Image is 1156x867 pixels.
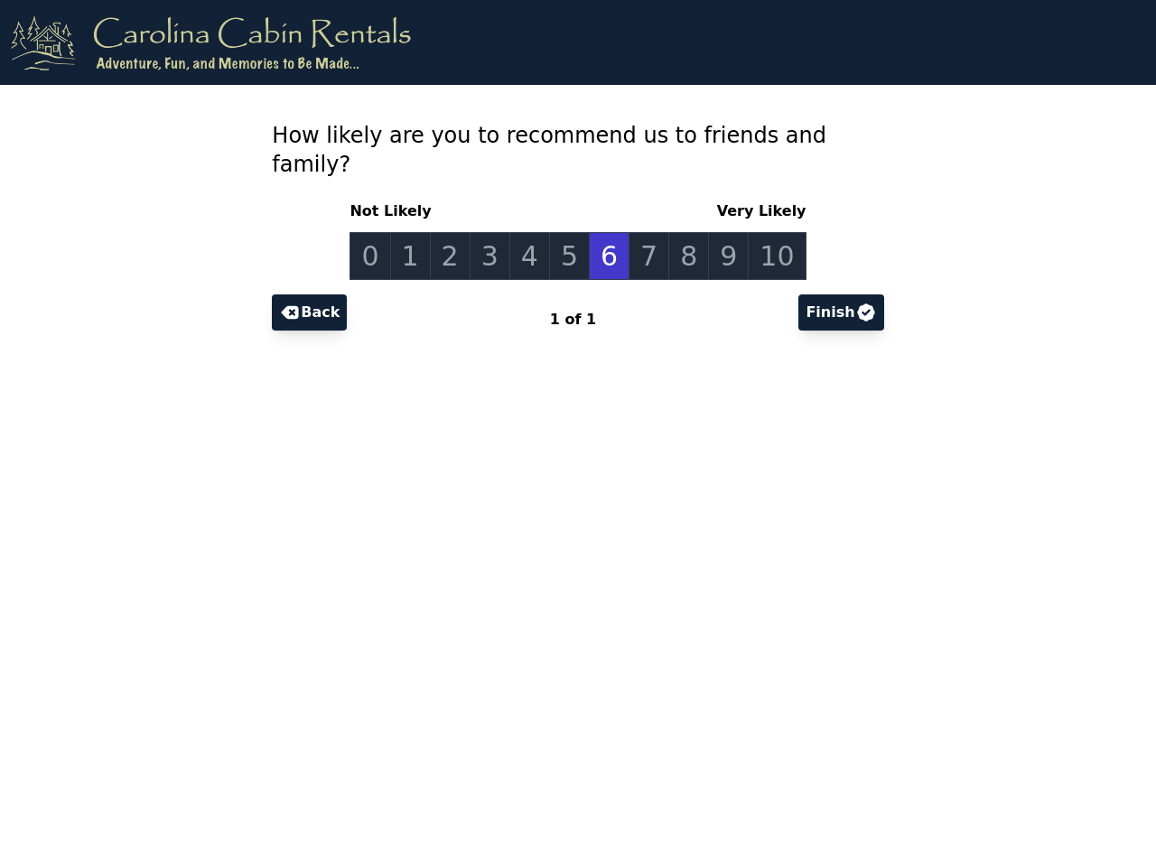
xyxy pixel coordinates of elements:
a: 1 [390,232,431,280]
img: logo.png [11,14,411,70]
span: Very Likely [710,200,806,222]
a: 2 [430,232,471,280]
span: Not Likely [350,200,438,222]
a: 0 [350,232,390,280]
a: 10 [748,232,806,280]
button: Finish [798,294,883,331]
a: 7 [629,232,669,280]
a: 5 [549,232,590,280]
a: 6 [589,232,629,280]
button: Back [272,294,347,331]
a: 9 [708,232,749,280]
span: 1 of 1 [550,311,596,328]
a: 3 [470,232,510,280]
a: 4 [509,232,550,280]
span: How likely are you to recommend us to friends and family? [272,123,826,177]
a: 8 [668,232,709,280]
